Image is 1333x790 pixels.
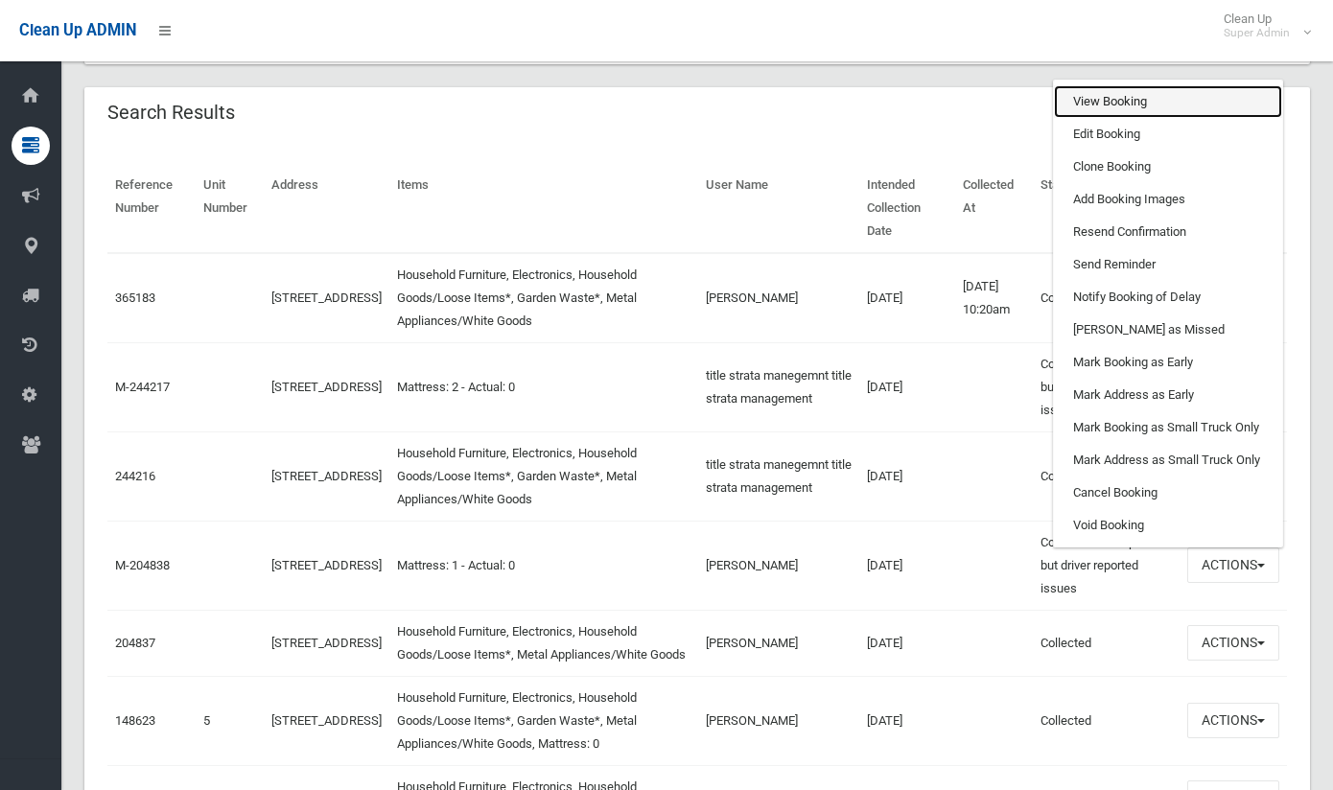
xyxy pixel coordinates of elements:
td: Collected [1033,610,1180,676]
a: 244216 [115,469,155,483]
a: M-244217 [115,380,170,394]
a: 204837 [115,636,155,650]
td: Collected [1033,431,1180,521]
a: Clone Booking [1054,151,1282,183]
td: [DATE] [859,342,954,431]
a: [STREET_ADDRESS] [271,469,382,483]
td: [PERSON_NAME] [698,610,860,676]
th: Collected At [955,164,1033,253]
a: [PERSON_NAME] as Missed [1054,314,1282,346]
a: 148623 [115,713,155,728]
a: [STREET_ADDRESS] [271,290,382,305]
td: title strata manegemnt title strata management [698,342,860,431]
a: [STREET_ADDRESS] [271,713,382,728]
td: [DATE] [859,253,954,343]
a: 365183 [115,290,155,305]
a: Cancel Booking [1054,476,1282,509]
td: [PERSON_NAME] [698,521,860,610]
th: Reference Number [107,164,196,253]
a: View Booking [1054,85,1282,118]
td: Mattress: 2 - Actual: 0 [389,342,698,431]
td: Collected [1033,253,1180,343]
a: [STREET_ADDRESS] [271,558,382,572]
button: Actions [1187,625,1279,661]
td: Household Furniture, Electronics, Household Goods/Loose Items*, Metal Appliances/White Goods [389,610,698,676]
a: Void Booking [1054,509,1282,542]
a: [STREET_ADDRESS] [271,380,382,394]
th: Unit Number [196,164,264,253]
td: [DATE] [859,431,954,521]
td: Household Furniture, Electronics, Household Goods/Loose Items*, Garden Waste*, Metal Appliances/W... [389,676,698,765]
button: Actions [1187,547,1279,583]
a: Mark Address as Early [1054,379,1282,411]
a: Send Reminder [1054,248,1282,281]
td: Mattress: 1 - Actual: 0 [389,521,698,610]
a: Edit Booking [1054,118,1282,151]
a: [STREET_ADDRESS] [271,636,382,650]
header: Search Results [84,94,258,131]
span: Clean Up [1214,12,1309,40]
th: Items [389,164,698,253]
td: Collection attempted but driver reported issues [1033,342,1180,431]
td: [DATE] [859,521,954,610]
small: Super Admin [1224,26,1290,40]
th: Address [264,164,389,253]
a: Mark Address as Small Truck Only [1054,444,1282,476]
a: Resend Confirmation [1054,216,1282,248]
th: User Name [698,164,860,253]
td: Collection attempted but driver reported issues [1033,521,1180,610]
a: Add Booking Images [1054,183,1282,216]
a: Mark Booking as Small Truck Only [1054,411,1282,444]
td: title strata manegemnt title strata management [698,431,860,521]
a: Mark Booking as Early [1054,346,1282,379]
td: [PERSON_NAME] [698,676,860,765]
td: Household Furniture, Electronics, Household Goods/Loose Items*, Garden Waste*, Metal Appliances/W... [389,253,698,343]
button: Actions [1187,703,1279,738]
td: Household Furniture, Electronics, Household Goods/Loose Items*, Garden Waste*, Metal Appliances/W... [389,431,698,521]
td: [DATE] 10:20am [955,253,1033,343]
span: Clean Up ADMIN [19,21,136,39]
a: Notify Booking of Delay [1054,281,1282,314]
td: Collected [1033,676,1180,765]
td: [DATE] [859,610,954,676]
th: Status [1033,164,1180,253]
td: [DATE] [859,676,954,765]
th: Intended Collection Date [859,164,954,253]
a: M-204838 [115,558,170,572]
td: 5 [196,676,264,765]
td: [PERSON_NAME] [698,253,860,343]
